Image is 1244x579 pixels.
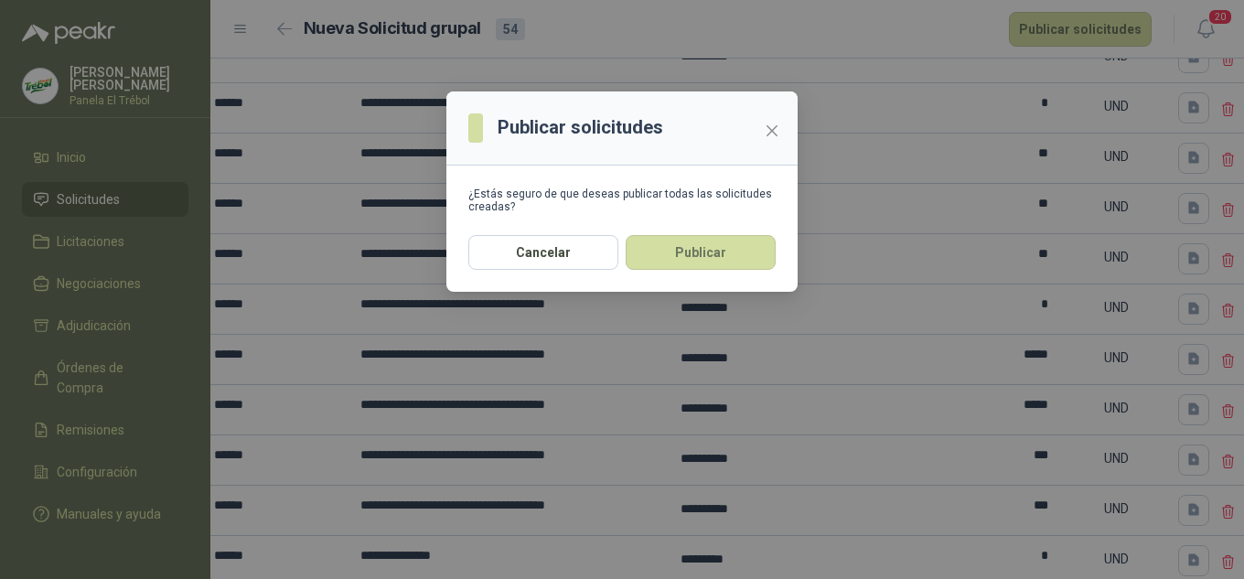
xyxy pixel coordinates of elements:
button: Close [757,116,787,145]
span: close [765,123,779,138]
button: Cancelar [468,235,618,270]
h3: Publicar solicitudes [498,113,663,142]
button: Publicar [626,235,776,270]
div: ¿Estás seguro de que deseas publicar todas las solicitudes creadas? [468,188,776,213]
